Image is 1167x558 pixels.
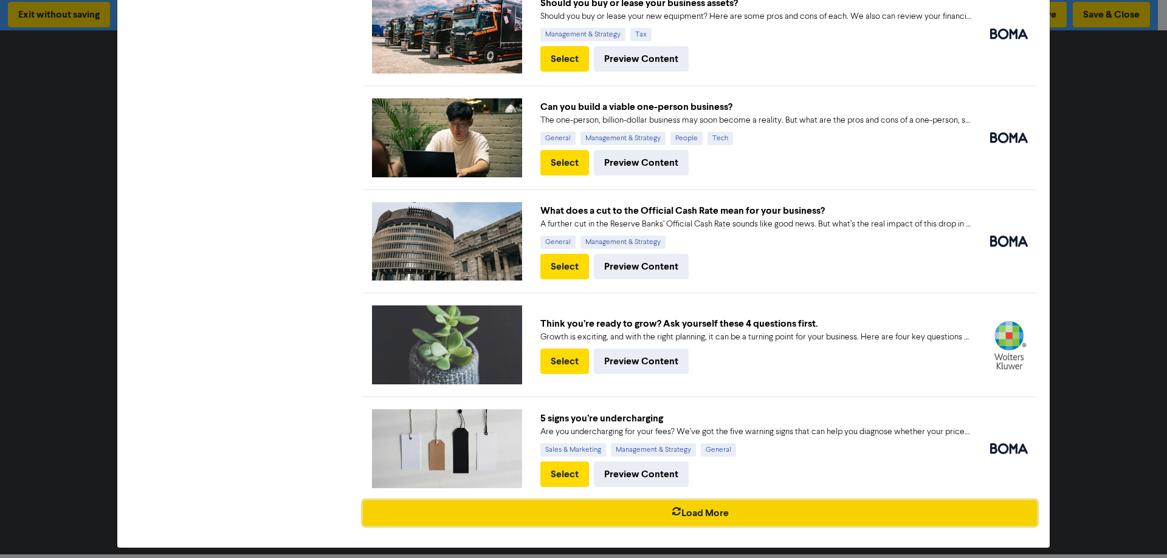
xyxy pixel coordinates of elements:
div: Can you build a viable one-person business? [540,100,971,114]
button: Select [540,461,589,487]
div: Are you undercharging for your fees? We’ve got the five warning signs that can help you diagnose ... [540,426,971,438]
div: Management & Strategy [611,443,696,457]
div: Think you’re ready to grow? Ask yourself these 4 questions first. [540,316,971,331]
img: boma_accounting [990,29,1028,39]
button: Preview Content [594,150,689,175]
div: Sales & Marketing [540,443,606,457]
button: Load More [363,500,1037,526]
div: General [701,443,736,457]
div: General [540,236,576,249]
img: wolters_kluwer [990,321,1028,370]
button: Select [540,254,589,279]
div: People [670,132,703,145]
div: Should you buy or lease your new equipment? Here are some pros and cons of each. We also can revi... [540,10,971,23]
div: The one-person, billion-dollar business may soon become a reality. But what are the pros and cons... [540,114,971,127]
button: Preview Content [594,461,689,487]
button: Select [540,46,589,72]
div: Growth is exciting, and with the right planning, it can be a turning point for your business. Her... [540,331,971,344]
img: boma_accounting [990,443,1028,454]
button: Preview Content [594,46,689,72]
div: Tax [630,28,652,41]
div: Management & Strategy [580,236,666,249]
img: boma [990,236,1028,247]
div: Management & Strategy [540,28,625,41]
img: boma [990,132,1028,143]
button: Preview Content [594,254,689,279]
div: What does a cut to the Official Cash Rate mean for your business? [540,203,971,218]
button: Select [540,150,589,175]
div: A further cut in the Reserve Banks’ Official Cash Rate sounds like good news. But what’s the real... [540,218,971,231]
div: General [540,132,576,145]
button: Select [540,349,589,374]
div: 5 signs you’re undercharging [540,411,971,426]
div: Management & Strategy [580,132,666,145]
div: Tech [707,132,733,145]
button: Preview Content [594,349,689,374]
